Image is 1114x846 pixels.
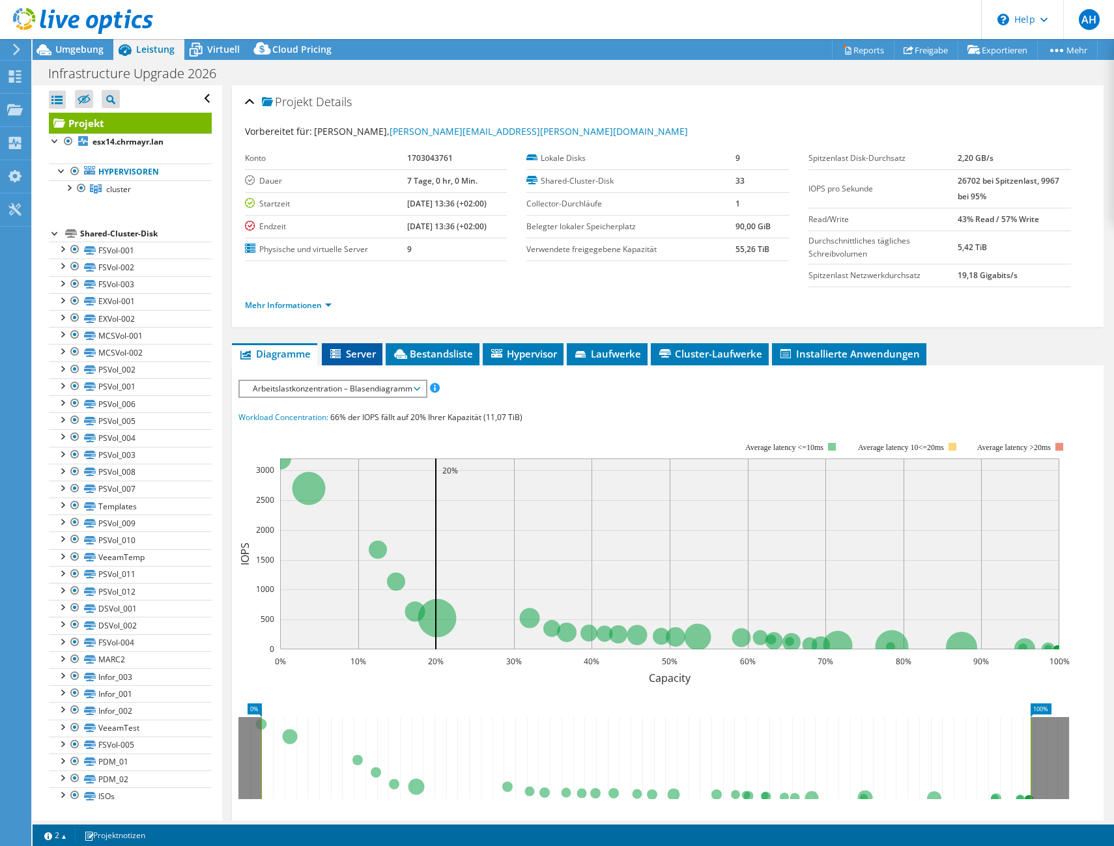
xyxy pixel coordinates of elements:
[808,234,958,261] label: Durchschnittliches tägliches Schreibvolumen
[49,754,212,770] a: PDM_01
[245,243,408,256] label: Physische und virtuelle Server
[256,464,274,475] text: 3000
[407,244,412,255] b: 9
[49,498,212,515] a: Templates
[489,347,557,360] span: Hypervisor
[274,656,285,667] text: 0%
[35,827,76,843] a: 2
[75,827,154,843] a: Projektnotizen
[49,259,212,275] a: FSVol-002
[49,702,212,719] a: Infor_002
[526,243,735,256] label: Verwendete freigegebene Kapazität
[390,125,688,137] a: [PERSON_NAME][EMAIL_ADDRESS][PERSON_NAME][DOMAIN_NAME]
[49,668,212,685] a: Infor_003
[407,152,453,163] b: 1703043761
[49,134,212,150] a: esx14.chrmayr.lan
[106,184,131,195] span: cluster
[1049,656,1069,667] text: 100%
[858,443,944,452] tspan: Average latency 10<=20ms
[256,554,274,565] text: 1500
[316,94,352,109] span: Details
[49,515,212,531] a: PSVol_009
[832,40,894,60] a: Reports
[526,220,735,233] label: Belegter lokaler Speicherplatz
[49,634,212,651] a: FSVol-004
[49,770,212,787] a: PDM_02
[49,242,212,259] a: FSVol-001
[245,197,408,210] label: Startzeit
[136,43,175,55] span: Leistung
[997,14,1009,25] svg: \n
[896,656,911,667] text: 80%
[49,787,212,804] a: ISOs
[526,152,735,165] label: Lokale Disks
[958,242,987,253] b: 5,42 TiB
[49,293,212,310] a: EXVol-001
[49,566,212,583] a: PSVol_011
[270,643,274,655] text: 0
[261,613,274,625] text: 500
[256,494,274,505] text: 2500
[49,412,212,429] a: PSVol_005
[246,381,419,397] span: Arbeitslastkonzentration – Blasendiagramm
[894,40,958,60] a: Freigabe
[49,361,212,378] a: PSVol_002
[407,175,478,186] b: 7 Tage, 0 hr, 0 Min.
[330,412,522,423] span: 66% der IOPS fällt auf 20% Ihrer Kapazität (11,07 TiB)
[207,43,240,55] span: Virtuell
[49,531,212,548] a: PSVol_010
[958,40,1038,60] a: Exportieren
[49,163,212,180] a: Hypervisoren
[256,524,274,535] text: 2000
[442,465,458,476] text: 20%
[392,347,473,360] span: Bestandsliste
[49,113,212,134] a: Projekt
[49,344,212,361] a: MCSVol-002
[49,651,212,668] a: MARC2
[808,269,958,282] label: Spitzenlast Netzwerkdurchsatz
[1037,40,1098,60] a: Mehr
[245,152,408,165] label: Konto
[245,125,312,137] label: Vorbereitet für:
[238,347,311,360] span: Diagramme
[526,197,735,210] label: Collector-Durchläufe
[49,180,212,197] a: cluster
[272,43,332,55] span: Cloud Pricing
[93,136,164,147] b: esx14.chrmayr.lan
[778,347,920,360] span: Installierte Anwendungen
[428,656,444,667] text: 20%
[958,214,1039,225] b: 43% Read / 57% Write
[736,221,771,232] b: 90,00 GiB
[49,720,212,737] a: VeeamTest
[49,447,212,464] a: PSVol_003
[958,175,1059,202] b: 26702 bei Spitzenlast, 9967 bei 95%
[736,152,740,163] b: 9
[745,443,823,452] tspan: Average latency <=10ms
[55,43,104,55] span: Umgebung
[49,327,212,344] a: MCSVol-001
[328,347,376,360] span: Server
[80,226,212,242] div: Shared-Cluster-Disk
[262,96,313,109] span: Projekt
[736,198,740,209] b: 1
[818,656,833,667] text: 70%
[49,685,212,702] a: Infor_001
[238,412,328,423] span: Workload Concentration:
[584,656,599,667] text: 40%
[314,125,688,137] span: [PERSON_NAME],
[958,270,1018,281] b: 19,18 Gigabits/s
[657,347,762,360] span: Cluster-Laufwerke
[662,656,678,667] text: 50%
[49,617,212,634] a: DSVol_002
[245,175,408,188] label: Dauer
[49,429,212,446] a: PSVol_004
[736,244,769,255] b: 55,26 TiB
[506,656,522,667] text: 30%
[245,300,332,311] a: Mehr Informationen
[42,66,236,81] h1: Infrastructure Upgrade 2026
[49,737,212,754] a: FSVol-005
[49,600,212,617] a: DSVol_001
[407,221,487,232] b: [DATE] 13:36 (+02:00)
[49,276,212,293] a: FSVol-003
[526,175,735,188] label: Shared-Cluster-Disk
